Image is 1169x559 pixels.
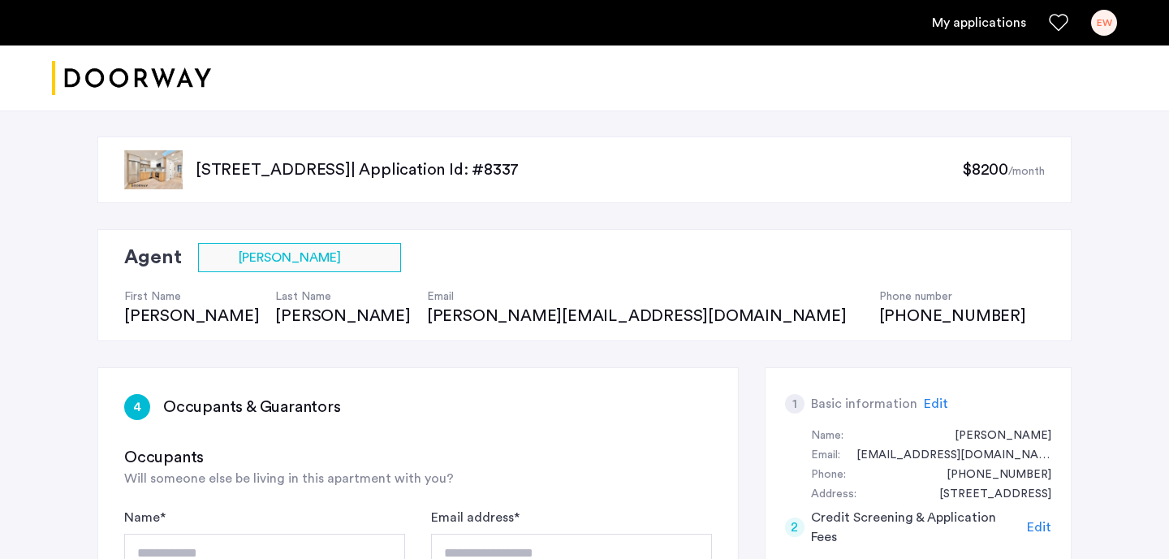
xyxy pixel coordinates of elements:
div: 4 [124,394,150,420]
h4: Last Name [275,288,410,305]
div: 3122 North Nottingham Street [923,485,1051,505]
div: Address: [811,485,856,505]
div: Name: [811,427,843,446]
a: My application [932,13,1026,32]
div: +17039897284 [930,466,1051,485]
h4: First Name [124,288,259,305]
label: Name * [124,508,166,527]
div: [PHONE_NUMBER] [879,305,1026,327]
a: Cazamio logo [52,48,211,109]
div: [PERSON_NAME][EMAIL_ADDRESS][DOMAIN_NAME] [427,305,863,327]
h5: Basic information [811,394,917,414]
h5: Credit Screening & Application Fees [811,508,1021,547]
div: Eli Waldman [938,427,1051,446]
h3: Occupants [124,446,712,469]
span: Edit [924,397,948,410]
div: [PERSON_NAME] [275,305,410,327]
img: apartment [124,150,183,189]
span: Will someone else be living in this apartment with you? [124,472,454,485]
div: EW [1091,10,1117,36]
div: [PERSON_NAME] [124,305,259,327]
a: Favorites [1049,13,1068,32]
h2: Agent [124,243,182,272]
h4: Email [427,288,863,305]
div: eligwaldman@gmail.com [840,446,1051,466]
img: logo [52,48,211,109]
div: 2 [785,518,804,537]
sub: /month [1008,166,1045,177]
p: [STREET_ADDRESS] | Application Id: #8337 [196,158,962,181]
label: Email address * [431,508,520,527]
h3: Occupants & Guarantors [163,396,341,418]
div: 1 [785,394,804,414]
span: $8200 [962,162,1008,178]
h4: Phone number [879,288,1026,305]
span: Edit [1027,521,1051,534]
div: Email: [811,446,840,466]
div: Phone: [811,466,846,485]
